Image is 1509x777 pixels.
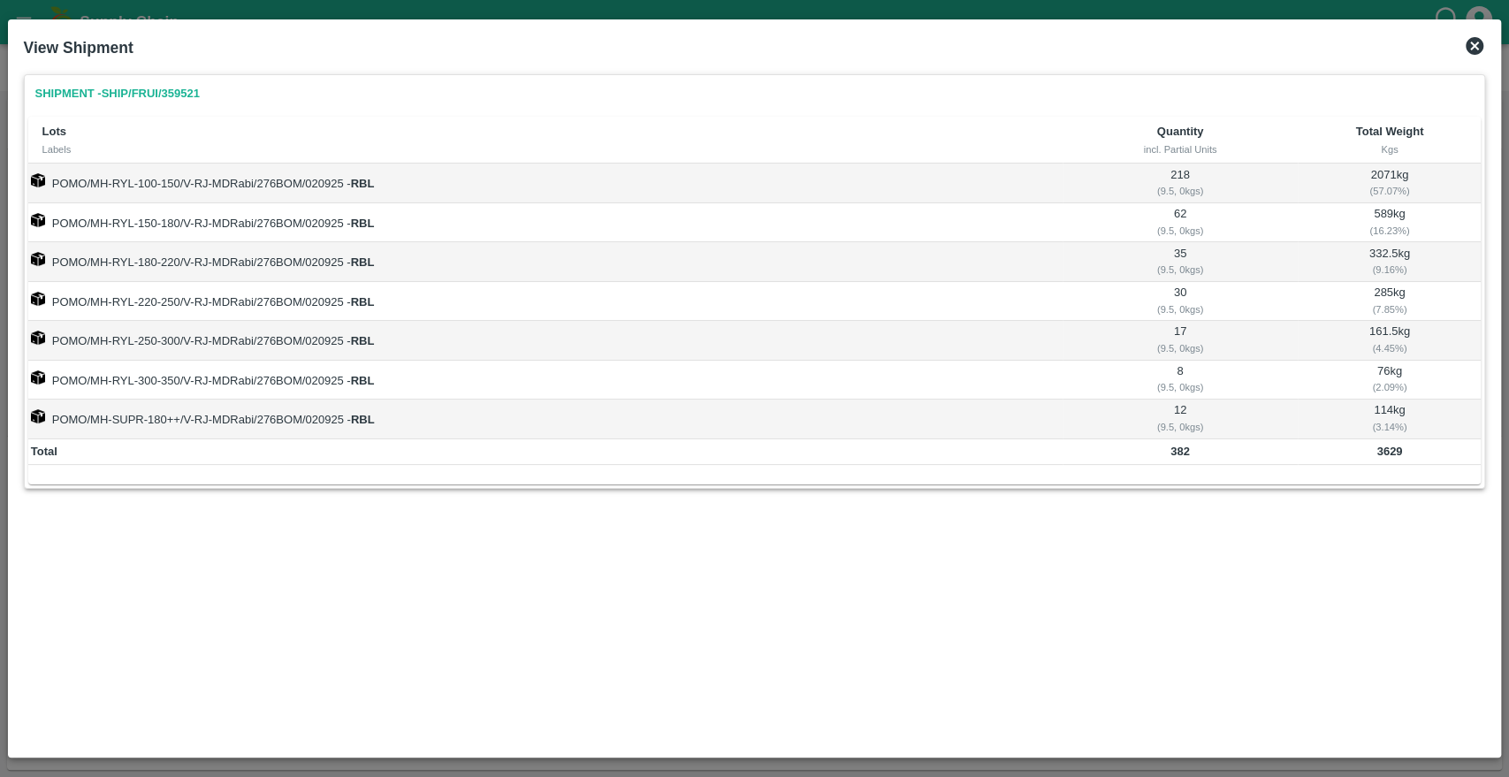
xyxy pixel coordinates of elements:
[1065,262,1295,278] div: ( 9.5, 0 kgs)
[1298,400,1481,438] td: 114 kg
[351,334,375,347] strong: RBL
[31,252,45,266] img: box
[1063,164,1298,202] td: 218
[1065,340,1295,356] div: ( 9.5, 0 kgs)
[351,255,375,269] strong: RBL
[1063,282,1298,321] td: 30
[28,361,1063,400] td: POMO/MH-RYL-300-350/V-RJ-MDRabi/276BOM/020925 -
[28,203,1063,242] td: POMO/MH-RYL-150-180/V-RJ-MDRabi/276BOM/020925 -
[1298,242,1481,281] td: 332.5 kg
[1065,379,1295,395] div: ( 9.5, 0 kgs)
[1376,445,1402,458] b: 3629
[28,282,1063,321] td: POMO/MH-RYL-220-250/V-RJ-MDRabi/276BOM/020925 -
[1300,183,1478,199] div: ( 57.07 %)
[1065,223,1295,239] div: ( 9.5, 0 kgs)
[31,370,45,385] img: box
[31,292,45,306] img: box
[1063,400,1298,438] td: 12
[1298,164,1481,202] td: 2071 kg
[31,213,45,227] img: box
[42,125,66,138] b: Lots
[31,409,45,423] img: box
[1065,419,1295,435] div: ( 9.5, 0 kgs)
[28,79,207,110] a: Shipment -SHIP/FRUI/359521
[1300,379,1478,395] div: ( 2.09 %)
[1170,445,1190,458] b: 382
[28,400,1063,438] td: POMO/MH-SUPR-180++/V-RJ-MDRabi/276BOM/020925 -
[1077,141,1284,157] div: incl. Partial Units
[31,173,45,187] img: box
[351,217,375,230] strong: RBL
[28,164,1063,202] td: POMO/MH-RYL-100-150/V-RJ-MDRabi/276BOM/020925 -
[351,374,375,387] strong: RBL
[1157,125,1204,138] b: Quantity
[1300,340,1478,356] div: ( 4.45 %)
[28,321,1063,360] td: POMO/MH-RYL-250-300/V-RJ-MDRabi/276BOM/020925 -
[1298,361,1481,400] td: 76 kg
[1065,301,1295,317] div: ( 9.5, 0 kgs)
[31,445,57,458] b: Total
[28,242,1063,281] td: POMO/MH-RYL-180-220/V-RJ-MDRabi/276BOM/020925 -
[1298,321,1481,360] td: 161.5 kg
[1355,125,1423,138] b: Total Weight
[1065,183,1295,199] div: ( 9.5, 0 kgs)
[1063,361,1298,400] td: 8
[351,295,375,309] strong: RBL
[1312,141,1467,157] div: Kgs
[31,331,45,345] img: box
[1300,419,1478,435] div: ( 3.14 %)
[24,39,133,57] b: View Shipment
[1063,203,1298,242] td: 62
[1298,282,1481,321] td: 285 kg
[1063,242,1298,281] td: 35
[1063,321,1298,360] td: 17
[351,413,375,426] strong: RBL
[1300,262,1478,278] div: ( 9.16 %)
[351,177,375,190] strong: RBL
[1300,301,1478,317] div: ( 7.85 %)
[42,141,1048,157] div: Labels
[1298,203,1481,242] td: 589 kg
[1300,223,1478,239] div: ( 16.23 %)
